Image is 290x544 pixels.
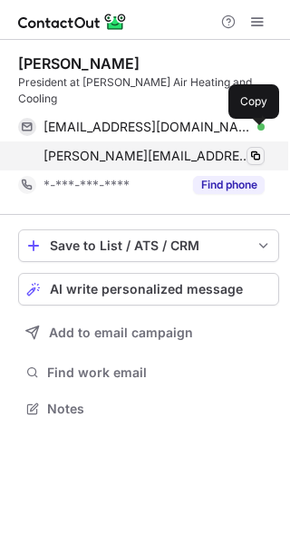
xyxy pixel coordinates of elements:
[49,325,193,340] span: Add to email campaign
[193,176,265,194] button: Reveal Button
[18,74,279,107] div: President at [PERSON_NAME] Air Heating and Cooling
[18,360,279,385] button: Find work email
[47,364,272,381] span: Find work email
[18,396,279,422] button: Notes
[18,316,279,349] button: Add to email campaign
[50,282,243,296] span: AI write personalized message
[18,273,279,306] button: AI write personalized message
[18,229,279,262] button: save-profile-one-click
[43,148,251,164] span: [PERSON_NAME][EMAIL_ADDRESS][DOMAIN_NAME]
[43,119,251,135] span: [EMAIL_ADDRESS][DOMAIN_NAME]
[18,11,127,33] img: ContactOut v5.3.10
[50,238,247,253] div: Save to List / ATS / CRM
[18,54,140,73] div: [PERSON_NAME]
[47,401,272,417] span: Notes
